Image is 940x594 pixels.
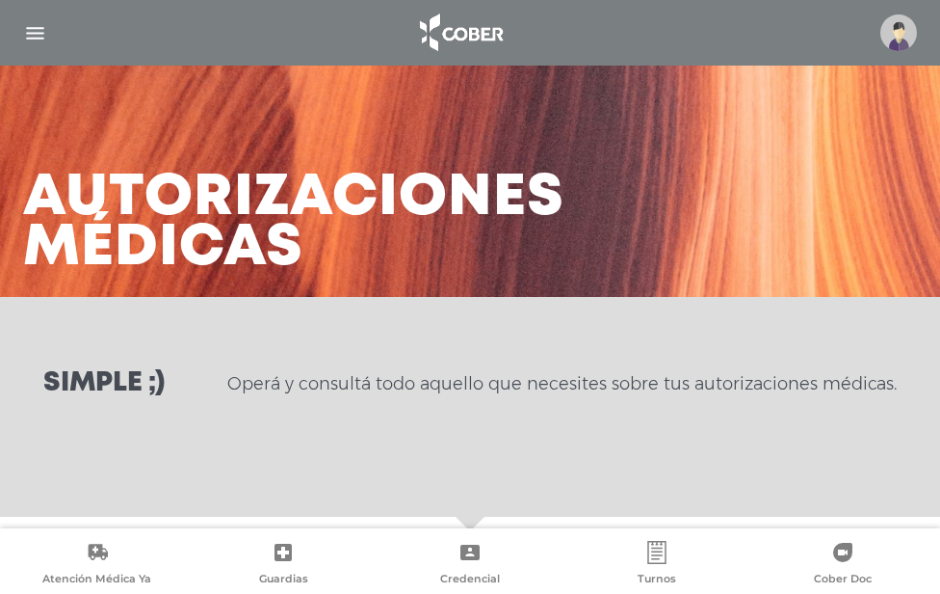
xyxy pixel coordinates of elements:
span: Cober Doc [814,572,872,589]
span: Guardias [259,572,308,589]
a: Guardias [191,541,378,590]
a: Atención Médica Ya [4,541,191,590]
img: logo_cober_home-white.png [409,10,510,56]
h3: Simple ;) [43,370,165,397]
a: Cober Doc [749,541,936,590]
p: Operá y consultá todo aquello que necesites sobre tus autorizaciones médicas. [227,372,897,395]
a: Turnos [563,541,750,590]
img: profile-placeholder.svg [880,14,917,51]
span: Turnos [638,572,676,589]
img: Cober_menu-lines-white.svg [23,21,47,45]
h3: Autorizaciones médicas [23,174,564,274]
span: Credencial [440,572,500,589]
a: Credencial [377,541,563,590]
span: Atención Médica Ya [42,572,151,589]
